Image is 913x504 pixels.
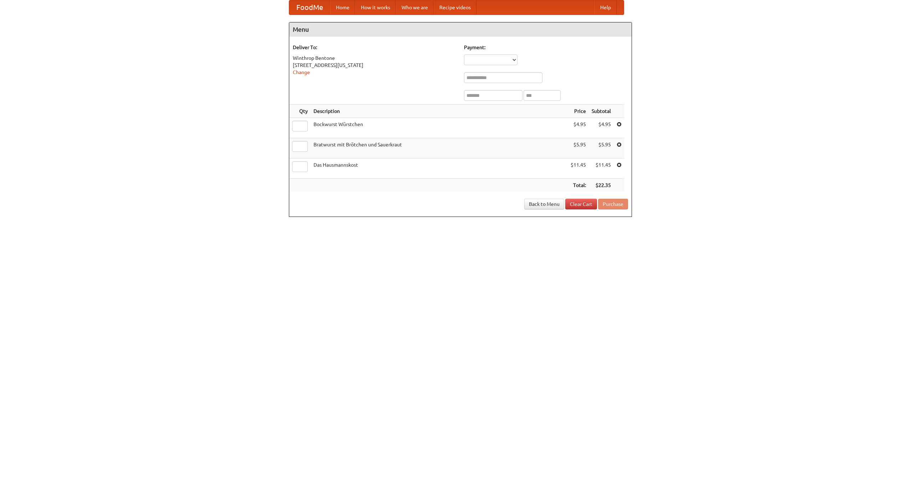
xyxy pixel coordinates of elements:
[568,105,589,118] th: Price
[568,118,589,138] td: $4.95
[589,159,614,179] td: $11.45
[293,69,310,75] a: Change
[289,0,330,15] a: FoodMe
[568,138,589,159] td: $5.95
[311,105,568,118] th: Description
[434,0,476,15] a: Recipe videos
[589,179,614,192] th: $22.35
[568,179,589,192] th: Total:
[311,159,568,179] td: Das Hausmannskost
[589,118,614,138] td: $4.95
[311,138,568,159] td: Bratwurst mit Brötchen und Sauerkraut
[396,0,434,15] a: Who we are
[293,54,457,62] div: Winthrop Bentone
[595,0,617,15] a: Help
[289,22,632,37] h4: Menu
[293,44,457,51] h5: Deliver To:
[589,105,614,118] th: Subtotal
[330,0,355,15] a: Home
[524,199,564,209] a: Back to Menu
[589,138,614,159] td: $5.95
[289,105,311,118] th: Qty
[311,118,568,138] td: Bockwurst Würstchen
[598,199,628,209] button: Purchase
[568,159,589,179] td: $11.45
[464,44,628,51] h5: Payment:
[355,0,396,15] a: How it works
[293,62,457,69] div: [STREET_ADDRESS][US_STATE]
[565,199,597,209] a: Clear Cart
